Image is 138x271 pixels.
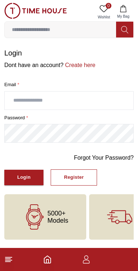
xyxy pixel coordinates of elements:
div: Register [64,173,84,182]
p: Dont have an account? [4,61,134,70]
label: Email [4,81,134,88]
button: Login [4,170,43,185]
a: Forgot Your Password? [74,154,134,162]
a: Home [43,255,52,264]
span: My Bag [114,14,132,19]
a: 0Wishlist [95,3,113,21]
span: Wishlist [95,14,113,20]
div: Login [17,173,31,182]
span: 5000+ Models [47,210,68,224]
a: Create here [64,62,96,68]
button: Register [51,169,97,186]
button: My Bag [113,3,134,21]
h1: Login [4,48,134,58]
span: 0 [106,3,111,9]
label: password [4,114,134,121]
img: ... [4,3,67,19]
